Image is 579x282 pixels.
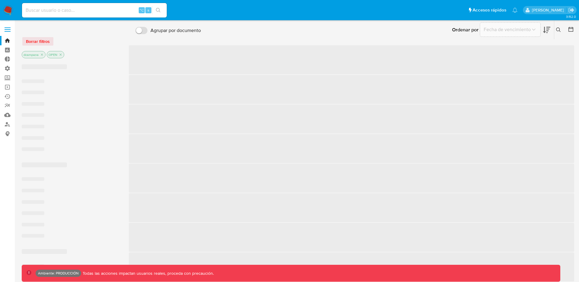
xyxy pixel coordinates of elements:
[22,6,167,14] input: Buscar usuario o caso...
[473,7,506,13] span: Accesos rápidos
[38,272,79,274] p: Ambiente: PRODUCCIÓN
[147,7,149,13] span: s
[152,6,164,14] button: search-icon
[81,271,214,276] p: Todas las acciones impactan usuarios reales, proceda con precaución.
[568,7,574,13] a: Salir
[512,8,517,13] a: Notificaciones
[139,7,144,13] span: ⌥
[532,7,566,13] p: david.campana@mercadolibre.com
